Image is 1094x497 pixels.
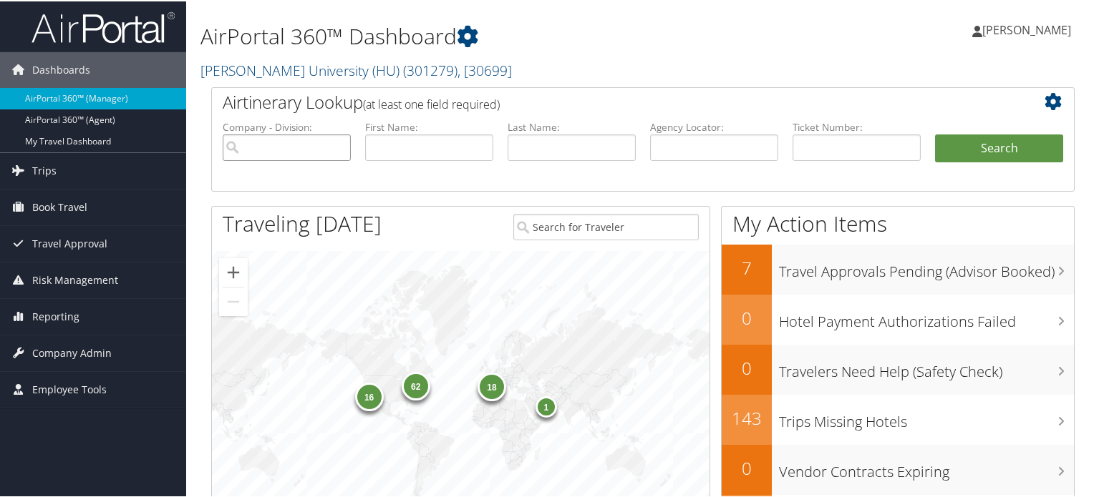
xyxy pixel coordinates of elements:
h1: My Action Items [722,207,1074,237]
span: Travel Approval [32,225,107,260]
button: Zoom out [219,286,248,315]
h2: 0 [722,305,772,329]
h2: 143 [722,405,772,429]
a: 143Trips Missing Hotels [722,393,1074,443]
div: 1 [535,394,556,415]
a: 0Hotel Payment Authorizations Failed [722,293,1074,343]
h3: Hotel Payment Authorizations Failed [779,303,1074,330]
span: Trips [32,152,57,187]
a: 0Travelers Need Help (Safety Check) [722,343,1074,393]
span: Employee Tools [32,370,107,406]
h2: 0 [722,355,772,379]
h3: Vendor Contracts Expiring [779,453,1074,481]
div: 18 [478,371,506,400]
span: Dashboards [32,51,90,87]
label: Last Name: [508,119,636,133]
span: Company Admin [32,334,112,370]
a: 0Vendor Contracts Expiring [722,443,1074,493]
a: 7Travel Approvals Pending (Advisor Booked) [722,243,1074,293]
h1: Traveling [DATE] [223,207,382,237]
span: Reporting [32,297,79,333]
h1: AirPortal 360™ Dashboard [200,20,790,50]
a: [PERSON_NAME] University (HU) [200,59,512,79]
h2: 0 [722,455,772,479]
h2: 7 [722,255,772,279]
input: Search for Traveler [513,212,700,239]
span: Book Travel [32,188,87,224]
span: , [ 30699 ] [458,59,512,79]
div: 62 [401,370,430,399]
img: airportal-logo.png [32,9,175,43]
h3: Trips Missing Hotels [779,403,1074,430]
label: Agency Locator: [650,119,778,133]
div: 16 [354,380,383,409]
label: First Name: [365,119,493,133]
span: (at least one field required) [363,95,500,111]
button: Search [935,133,1063,162]
button: Zoom in [219,257,248,285]
h2: Airtinerary Lookup [223,89,992,113]
span: ( 301279 ) [403,59,458,79]
h3: Travel Approvals Pending (Advisor Booked) [779,253,1074,280]
a: [PERSON_NAME] [972,7,1085,50]
label: Company - Division: [223,119,351,133]
h3: Travelers Need Help (Safety Check) [779,353,1074,380]
span: [PERSON_NAME] [982,21,1071,36]
span: Risk Management [32,261,118,297]
label: Ticket Number: [793,119,921,133]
